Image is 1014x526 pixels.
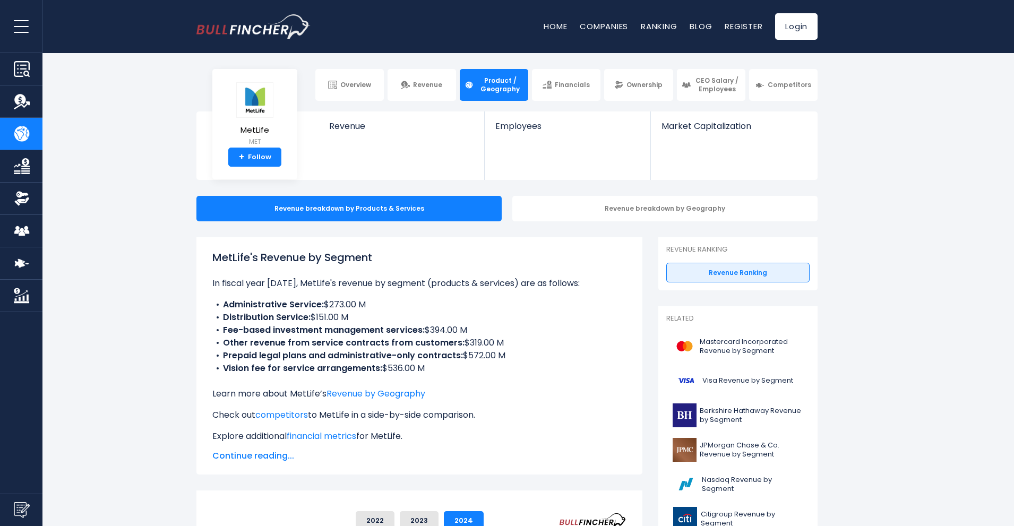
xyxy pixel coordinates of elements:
a: Revenue Ranking [666,263,810,283]
a: Competitors [749,69,818,101]
a: CEO Salary / Employees [677,69,745,101]
b: Prepaid legal plans and administrative-only contracts: [223,349,463,361]
a: Revenue by Geography [326,387,425,400]
p: Check out to MetLife in a side-by-side comparison. [212,409,626,421]
a: JPMorgan Chase & Co. Revenue by Segment [666,435,810,464]
a: Home [544,21,567,32]
span: Market Capitalization [661,121,806,131]
span: Overview [340,81,371,89]
div: Revenue breakdown by Geography [512,196,818,221]
span: CEO Salary / Employees [694,76,741,93]
p: Explore additional for MetLife. [212,430,626,443]
span: Product / Geography [477,76,523,93]
b: Administrative Service: [223,298,324,311]
p: Learn more about MetLife’s [212,387,626,400]
a: Product / Geography [460,69,528,101]
a: Visa Revenue by Segment [666,366,810,395]
a: Market Capitalization [651,111,817,149]
a: Go to homepage [196,14,311,39]
li: $151.00 M [212,311,626,324]
b: Vision fee for service arrangements: [223,362,382,374]
div: Revenue breakdown by Products & Services [196,196,502,221]
h1: MetLife's Revenue by Segment [212,249,626,265]
b: Other revenue from service contracts from customers: [223,337,465,349]
a: Companies [580,21,628,32]
span: MetLife [236,126,273,135]
span: Revenue [329,121,474,131]
a: Nasdaq Revenue by Segment [666,470,810,499]
li: $319.00 M [212,337,626,349]
a: Financials [532,69,600,101]
span: Employees [495,121,639,131]
a: Ownership [604,69,673,101]
p: In fiscal year [DATE], MetLife's revenue by segment (products & services) are as follows: [212,277,626,290]
span: Financials [555,81,590,89]
a: Overview [315,69,384,101]
span: Continue reading... [212,450,626,462]
a: Mastercard Incorporated Revenue by Segment [666,332,810,361]
a: Revenue [319,111,485,149]
img: bullfincher logo [196,14,311,39]
p: Related [666,314,810,323]
a: Employees [485,111,650,149]
img: BRK-B logo [673,403,697,427]
a: +Follow [228,148,281,167]
span: Berkshire Hathaway Revenue by Segment [700,407,803,425]
a: MetLife MET [236,82,274,148]
b: Distribution Service: [223,311,311,323]
span: Visa Revenue by Segment [702,376,793,385]
span: Ownership [626,81,663,89]
span: Competitors [768,81,811,89]
a: Register [725,21,762,32]
p: Revenue Ranking [666,245,810,254]
img: V logo [673,369,699,393]
img: MA logo [673,334,697,358]
li: $394.00 M [212,324,626,337]
a: Blog [690,21,712,32]
img: NDAQ logo [673,472,699,496]
li: $572.00 M [212,349,626,362]
span: Nasdaq Revenue by Segment [702,476,803,494]
strong: + [239,152,244,162]
b: Fee-based investment management services: [223,324,425,336]
a: Login [775,13,818,40]
a: Ranking [641,21,677,32]
a: competitors [255,409,308,421]
li: $273.00 M [212,298,626,311]
small: MET [236,137,273,146]
li: $536.00 M [212,362,626,375]
a: Revenue [388,69,456,101]
img: JPM logo [673,438,697,462]
a: Berkshire Hathaway Revenue by Segment [666,401,810,430]
span: Revenue [413,81,442,89]
a: financial metrics [287,430,356,442]
span: JPMorgan Chase & Co. Revenue by Segment [700,441,803,459]
span: Mastercard Incorporated Revenue by Segment [700,338,803,356]
img: Ownership [14,191,30,206]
